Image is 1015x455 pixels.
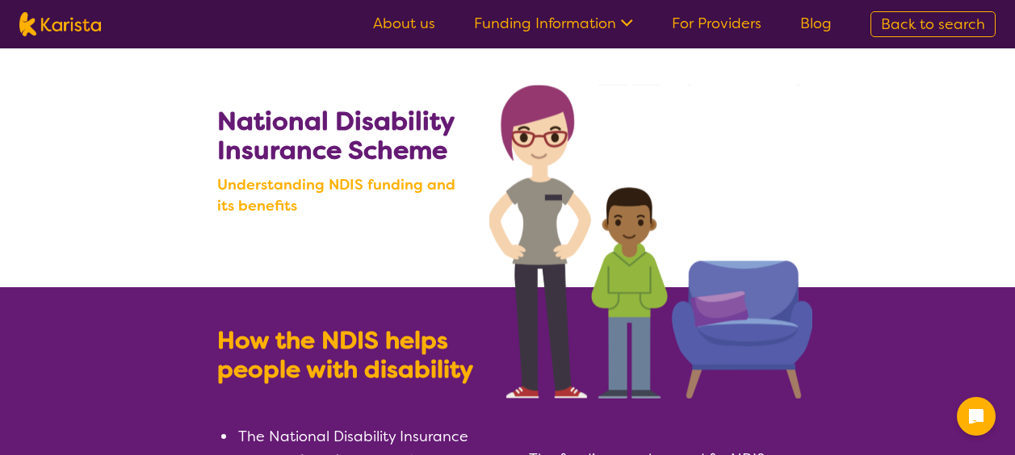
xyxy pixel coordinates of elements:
span: Back to search [881,15,985,34]
a: For Providers [672,14,761,33]
a: About us [373,14,435,33]
img: Search NDIS services with Karista [489,85,812,399]
b: Understanding NDIS funding and its benefits [217,174,475,216]
a: Funding Information [474,14,633,33]
a: Blog [800,14,832,33]
a: Back to search [870,11,996,37]
b: National Disability Insurance Scheme [217,104,454,167]
img: Karista logo [19,12,101,36]
b: How the NDIS helps people with disability [217,324,473,386]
